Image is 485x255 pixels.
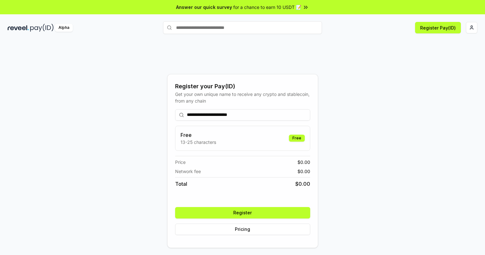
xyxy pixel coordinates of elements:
[30,24,54,32] img: pay_id
[175,207,310,218] button: Register
[175,224,310,235] button: Pricing
[175,82,310,91] div: Register your Pay(ID)
[233,4,301,10] span: for a chance to earn 10 USDT 📝
[181,139,216,145] p: 13-25 characters
[295,180,310,188] span: $ 0.00
[415,22,461,33] button: Register Pay(ID)
[175,168,201,175] span: Network fee
[297,159,310,165] span: $ 0.00
[55,24,73,32] div: Alpha
[176,4,232,10] span: Answer our quick survey
[289,135,305,142] div: Free
[175,159,186,165] span: Price
[181,131,216,139] h3: Free
[8,24,29,32] img: reveel_dark
[175,180,187,188] span: Total
[297,168,310,175] span: $ 0.00
[175,91,310,104] div: Get your own unique name to receive any crypto and stablecoin, from any chain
